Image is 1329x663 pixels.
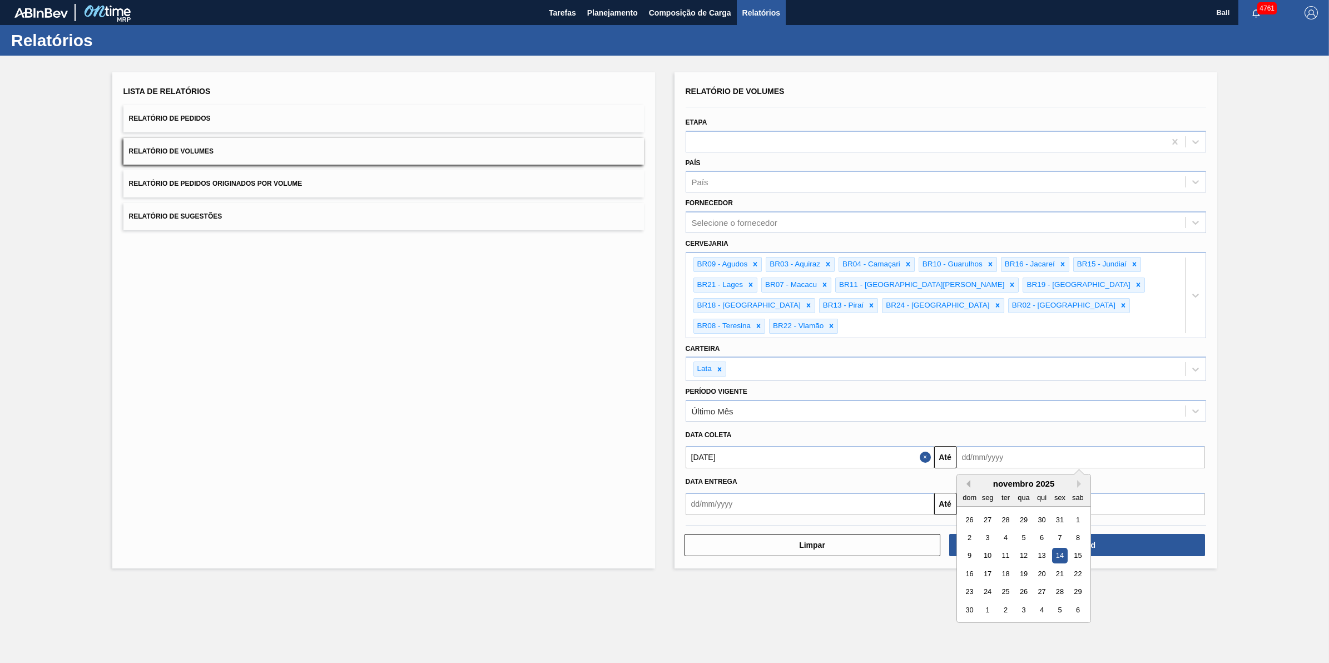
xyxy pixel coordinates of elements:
div: BR03 - Aquiraz [766,258,822,271]
button: Download [949,534,1205,556]
div: Choose domingo, 23 de novembro de 2025 [962,584,977,599]
input: dd/mm/yyyy [686,493,934,515]
div: Choose quarta-feira, 29 de outubro de 2025 [1016,512,1031,527]
button: Relatório de Sugestões [123,203,644,230]
div: Choose quarta-feira, 12 de novembro de 2025 [1016,548,1031,563]
div: seg [980,489,995,504]
div: BR04 - Camaçari [839,258,902,271]
span: Lista de Relatórios [123,87,211,96]
div: Choose segunda-feira, 3 de novembro de 2025 [980,530,995,545]
div: BR16 - Jacareí [1001,258,1057,271]
div: BR09 - Agudos [694,258,750,271]
div: Choose terça-feira, 18 de novembro de 2025 [998,566,1013,581]
div: Choose terça-feira, 11 de novembro de 2025 [998,548,1013,563]
div: Choose terça-feira, 2 de dezembro de 2025 [998,602,1013,617]
div: Choose quarta-feira, 3 de dezembro de 2025 [1016,602,1031,617]
div: BR13 - Piraí [820,299,866,313]
div: Choose quinta-feira, 27 de novembro de 2025 [1034,584,1049,599]
img: TNhmsLtSVTkK8tSr43FrP2fwEKptu5GPRR3wAAAABJRU5ErkJggg== [14,8,68,18]
span: Planejamento [587,6,638,19]
span: Relatório de Pedidos Originados por Volume [129,180,303,187]
div: Choose quarta-feira, 26 de novembro de 2025 [1016,584,1031,599]
span: 4761 [1257,2,1277,14]
div: Choose sábado, 6 de dezembro de 2025 [1070,602,1085,617]
div: BR21 - Lages [694,278,745,292]
input: dd/mm/yyyy [686,446,934,468]
div: Lata [694,362,713,376]
div: Choose segunda-feira, 10 de novembro de 2025 [980,548,995,563]
span: Relatório de Volumes [686,87,785,96]
label: Fornecedor [686,199,733,207]
span: Relatório de Sugestões [129,212,222,220]
div: BR22 - Viamão [770,319,825,333]
div: Choose domingo, 2 de novembro de 2025 [962,530,977,545]
div: Choose quinta-feira, 13 de novembro de 2025 [1034,548,1049,563]
div: Choose sexta-feira, 21 de novembro de 2025 [1052,566,1067,581]
span: Data coleta [686,431,732,439]
div: Choose quarta-feira, 19 de novembro de 2025 [1016,566,1031,581]
span: Relatório de Pedidos [129,115,211,122]
span: Composição de Carga [649,6,731,19]
span: Relatórios [742,6,780,19]
div: Choose sexta-feira, 14 de novembro de 2025 [1052,548,1067,563]
div: Choose sábado, 8 de novembro de 2025 [1070,530,1085,545]
div: ter [998,489,1013,504]
button: Previous Month [963,480,970,488]
div: Choose domingo, 9 de novembro de 2025 [962,548,977,563]
div: Choose segunda-feira, 27 de outubro de 2025 [980,512,995,527]
div: Choose quinta-feira, 6 de novembro de 2025 [1034,530,1049,545]
div: qua [1016,489,1031,504]
div: Choose domingo, 26 de outubro de 2025 [962,512,977,527]
button: Notificações [1238,5,1274,21]
div: Choose terça-feira, 4 de novembro de 2025 [998,530,1013,545]
label: Cervejaria [686,240,728,248]
div: Choose quinta-feira, 20 de novembro de 2025 [1034,566,1049,581]
div: BR10 - Guarulhos [919,258,984,271]
div: Choose quinta-feira, 30 de outubro de 2025 [1034,512,1049,527]
div: Choose sábado, 29 de novembro de 2025 [1070,584,1085,599]
div: Choose domingo, 16 de novembro de 2025 [962,566,977,581]
div: Choose segunda-feira, 17 de novembro de 2025 [980,566,995,581]
input: dd/mm/yyyy [956,446,1205,468]
div: País [692,177,708,187]
button: Relatório de Volumes [123,138,644,165]
div: Choose segunda-feira, 24 de novembro de 2025 [980,584,995,599]
label: País [686,159,701,167]
div: qui [1034,489,1049,504]
div: sex [1052,489,1067,504]
label: Período Vigente [686,388,747,395]
span: Relatório de Volumes [129,147,214,155]
div: BR08 - Teresina [694,319,753,333]
button: Next Month [1077,480,1085,488]
div: Choose terça-feira, 25 de novembro de 2025 [998,584,1013,599]
div: Choose sexta-feira, 31 de outubro de 2025 [1052,512,1067,527]
div: Último Mês [692,407,733,416]
div: dom [962,489,977,504]
div: novembro 2025 [957,479,1090,488]
div: BR19 - [GEOGRAPHIC_DATA] [1023,278,1132,292]
img: Logout [1305,6,1318,19]
div: Selecione o fornecedor [692,218,777,227]
button: Até [934,493,956,515]
button: Relatório de Pedidos [123,105,644,132]
div: BR24 - [GEOGRAPHIC_DATA] [882,299,991,313]
h1: Relatórios [11,34,209,47]
button: Close [920,446,934,468]
label: Carteira [686,345,720,353]
div: Choose segunda-feira, 1 de dezembro de 2025 [980,602,995,617]
div: Choose terça-feira, 28 de outubro de 2025 [998,512,1013,527]
div: Choose quinta-feira, 4 de dezembro de 2025 [1034,602,1049,617]
div: BR15 - Jundiaí [1074,258,1128,271]
label: Etapa [686,118,707,126]
div: BR02 - [GEOGRAPHIC_DATA] [1009,299,1117,313]
span: Data Entrega [686,478,737,486]
div: Choose quarta-feira, 5 de novembro de 2025 [1016,530,1031,545]
div: BR18 - [GEOGRAPHIC_DATA] [694,299,802,313]
button: Relatório de Pedidos Originados por Volume [123,170,644,197]
div: Choose domingo, 30 de novembro de 2025 [962,602,977,617]
div: month 2025-11 [960,511,1087,619]
div: BR07 - Macacu [762,278,819,292]
div: Choose sábado, 22 de novembro de 2025 [1070,566,1085,581]
div: Choose sexta-feira, 5 de dezembro de 2025 [1052,602,1067,617]
div: Choose sábado, 1 de novembro de 2025 [1070,512,1085,527]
